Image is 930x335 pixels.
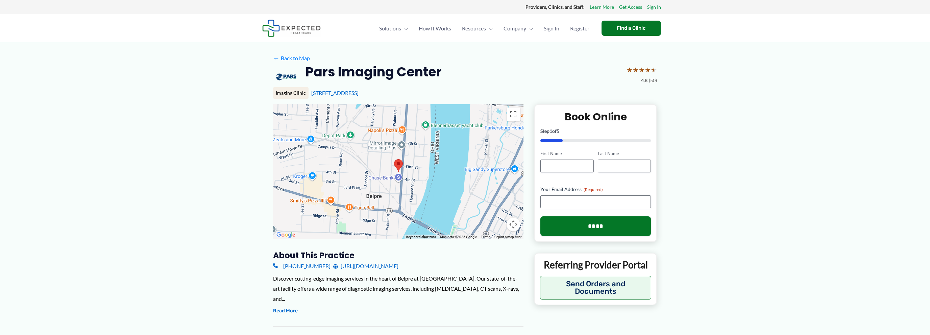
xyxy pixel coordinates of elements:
h3: About this practice [273,250,523,261]
span: ★ [645,64,651,76]
button: Toggle fullscreen view [507,107,520,121]
span: Resources [462,17,486,40]
h2: Pars Imaging Center [305,64,442,80]
a: How It Works [413,17,457,40]
button: Keyboard shortcuts [406,235,436,239]
span: Register [570,17,589,40]
span: (Required) [584,187,603,192]
span: Map data ©2025 Google [440,235,477,239]
span: Menu Toggle [401,17,408,40]
p: Step of [540,129,651,134]
p: Referring Provider Portal [540,259,651,271]
a: Terms (opens in new tab) [481,235,490,239]
span: 5 [557,128,559,134]
a: Sign In [538,17,565,40]
div: Discover cutting-edge imaging services in the heart of Belpre at [GEOGRAPHIC_DATA]. Our state-of-... [273,273,523,304]
strong: Providers, Clinics, and Staff: [525,4,585,10]
a: ResourcesMenu Toggle [457,17,498,40]
a: Learn More [590,3,614,11]
span: Menu Toggle [486,17,493,40]
span: ★ [633,64,639,76]
a: Sign In [647,3,661,11]
a: [STREET_ADDRESS] [311,90,359,96]
span: ★ [651,64,657,76]
a: SolutionsMenu Toggle [374,17,413,40]
label: First Name [540,150,593,157]
a: ←Back to Map [273,53,310,63]
span: ← [273,55,279,61]
a: [URL][DOMAIN_NAME] [333,261,398,271]
button: Read More [273,307,298,315]
h2: Book Online [540,110,651,123]
a: Open this area in Google Maps (opens a new window) [275,231,297,239]
div: Imaging Clinic [273,87,309,99]
nav: Primary Site Navigation [374,17,595,40]
label: Last Name [598,150,651,157]
span: How It Works [419,17,451,40]
a: Register [565,17,595,40]
button: Send Orders and Documents [540,276,651,300]
span: Menu Toggle [526,17,533,40]
span: ★ [627,64,633,76]
span: (50) [649,76,657,85]
a: Report a map error [494,235,521,239]
label: Your Email Address [540,186,651,193]
span: Solutions [379,17,401,40]
button: Map camera controls [507,218,520,231]
a: CompanyMenu Toggle [498,17,538,40]
img: Expected Healthcare Logo - side, dark font, small [262,20,321,37]
a: Get Access [619,3,642,11]
img: Google [275,231,297,239]
span: 1 [549,128,552,134]
a: Find a Clinic [602,21,661,36]
span: Sign In [544,17,559,40]
span: 4.8 [641,76,647,85]
span: ★ [639,64,645,76]
span: Company [504,17,526,40]
a: [PHONE_NUMBER] [273,261,331,271]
